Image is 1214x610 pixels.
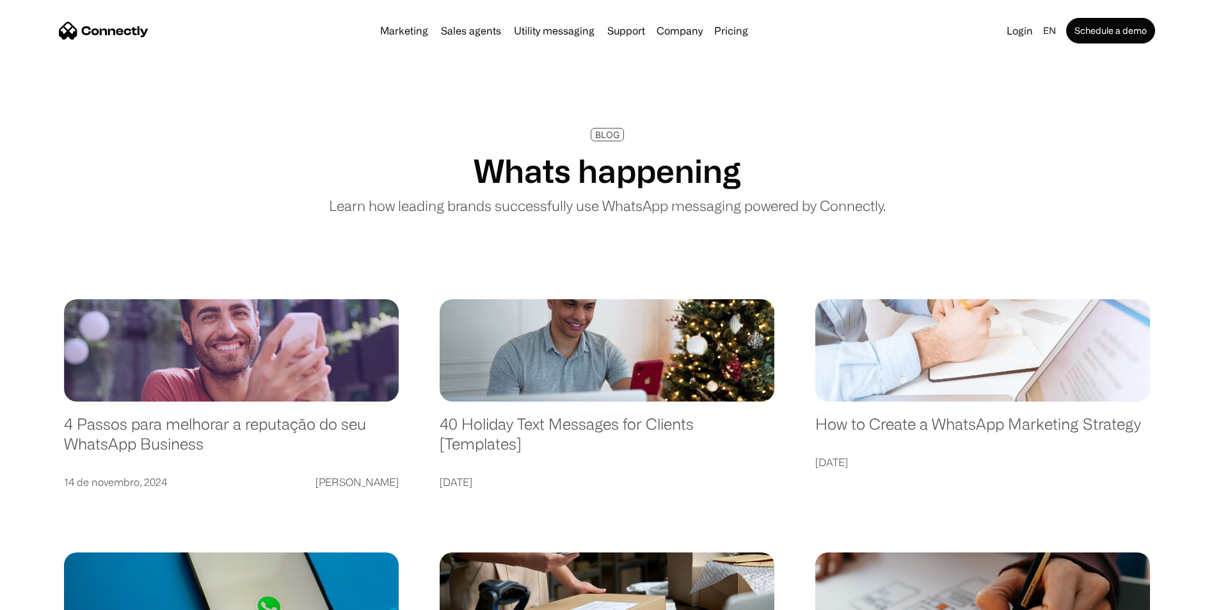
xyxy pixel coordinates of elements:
a: 40 Holiday Text Messages for Clients [Templates] [440,414,774,466]
div: Company [657,22,703,40]
a: Schedule a demo [1066,18,1155,43]
div: [DATE] [440,473,472,491]
a: home [59,21,148,40]
h1: Whats happening [474,152,741,190]
div: Company [653,22,707,40]
a: Utility messaging [509,26,600,36]
aside: Language selected: English [13,588,77,606]
div: 14 de novembro, 2024 [64,473,167,491]
ul: Language list [26,588,77,606]
div: en [1043,22,1056,40]
div: [PERSON_NAME] [315,473,399,491]
div: en [1038,22,1064,40]
a: How to Create a WhatsApp Marketing Strategy [815,414,1141,447]
p: Learn how leading brands successfully use WhatsApp messaging powered by Connectly. [329,195,886,216]
a: 4 Passos para melhorar a reputação do seu WhatsApp Business [64,414,399,466]
a: Marketing [375,26,433,36]
a: Login [1002,22,1038,40]
a: Sales agents [436,26,506,36]
a: Pricing [709,26,753,36]
div: [DATE] [815,453,848,471]
a: Support [602,26,650,36]
div: BLOG [595,130,619,139]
